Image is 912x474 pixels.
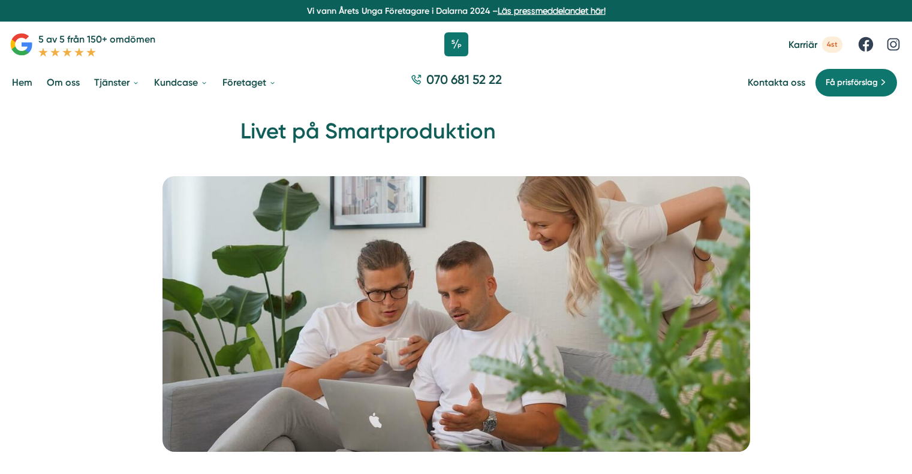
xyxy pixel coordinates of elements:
[815,68,898,97] a: Få prisförslag
[788,37,842,53] a: Karriär 4st
[240,117,672,156] h1: Livet på Smartproduktion
[38,32,155,47] p: 5 av 5 från 150+ omdömen
[426,71,502,88] span: 070 681 52 22
[498,6,606,16] a: Läs pressmeddelandet här!
[826,76,878,89] span: Få prisförslag
[748,77,805,88] a: Kontakta oss
[152,67,210,98] a: Kundcase
[10,67,35,98] a: Hem
[162,176,750,452] img: Livet på Smartproduktion
[788,39,817,50] span: Karriär
[44,67,82,98] a: Om oss
[5,5,907,17] p: Vi vann Årets Unga Företagare i Dalarna 2024 –
[406,71,507,94] a: 070 681 52 22
[220,67,279,98] a: Företaget
[92,67,142,98] a: Tjänster
[822,37,842,53] span: 4st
